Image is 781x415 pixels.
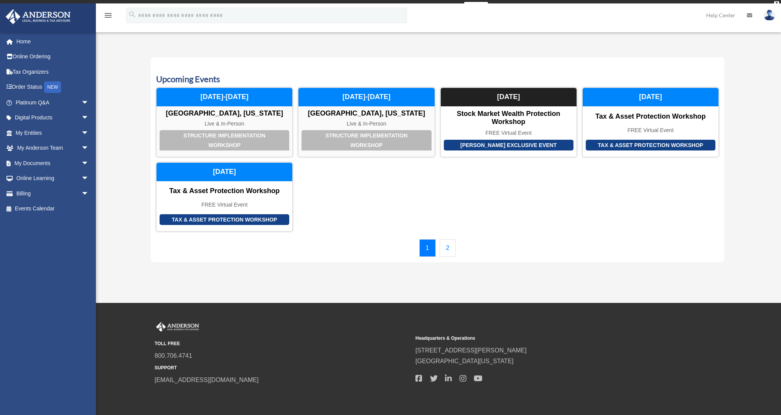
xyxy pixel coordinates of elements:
[764,10,775,21] img: User Pic
[160,214,289,225] div: Tax & Asset Protection Workshop
[441,88,577,106] div: [DATE]
[155,352,192,359] a: 800.706.4741
[583,127,718,134] div: FREE Virtual Event
[298,88,434,106] div: [DATE]-[DATE]
[81,186,97,202] span: arrow_drop_down
[298,121,434,127] div: Live & In-Person
[104,11,113,20] i: menu
[5,110,101,126] a: Digital Productsarrow_drop_down
[81,141,97,156] span: arrow_drop_down
[440,88,577,157] a: [PERSON_NAME] Exclusive Event Stock Market Wealth Protection Workshop FREE Virtual Event [DATE]
[104,13,113,20] a: menu
[444,140,573,151] div: [PERSON_NAME] Exclusive Event
[298,88,435,157] a: Structure Implementation Workshop [GEOGRAPHIC_DATA], [US_STATE] Live & In-Person [DATE]-[DATE]
[156,73,719,85] h3: Upcoming Events
[5,171,101,186] a: Online Learningarrow_drop_down
[5,201,97,217] a: Events Calendar
[81,95,97,111] span: arrow_drop_down
[5,79,101,95] a: Order StatusNEW
[415,358,514,364] a: [GEOGRAPHIC_DATA][US_STATE]
[155,364,410,372] small: SUPPORT
[5,125,101,141] a: My Entitiesarrow_drop_down
[5,95,101,110] a: Platinum Q&Aarrow_drop_down
[155,340,410,348] small: TOLL FREE
[157,121,292,127] div: Live & In-Person
[81,171,97,187] span: arrow_drop_down
[298,109,434,118] div: [GEOGRAPHIC_DATA], [US_STATE]
[3,9,73,24] img: Anderson Advisors Platinum Portal
[583,112,718,121] div: Tax & Asset Protection Workshop
[5,64,101,79] a: Tax Organizers
[157,187,292,195] div: Tax & Asset Protection Workshop
[464,2,488,11] a: survey
[157,163,292,181] div: [DATE]
[128,10,137,19] i: search
[5,155,101,171] a: My Documentsarrow_drop_down
[441,130,577,136] div: FREE Virtual Event
[5,49,101,64] a: Online Ordering
[155,377,259,383] a: [EMAIL_ADDRESS][DOMAIN_NAME]
[5,141,101,156] a: My Anderson Teamarrow_drop_down
[582,88,719,157] a: Tax & Asset Protection Workshop Tax & Asset Protection Workshop FREE Virtual Event [DATE]
[81,125,97,141] span: arrow_drop_down
[157,88,292,106] div: [DATE]-[DATE]
[293,2,461,11] div: Get a chance to win 6 months of Platinum for free just by filling out this
[441,110,577,126] div: Stock Market Wealth Protection Workshop
[81,155,97,171] span: arrow_drop_down
[157,109,292,118] div: [GEOGRAPHIC_DATA], [US_STATE]
[5,34,101,49] a: Home
[774,1,779,6] div: close
[586,140,715,151] div: Tax & Asset Protection Workshop
[415,347,527,354] a: [STREET_ADDRESS][PERSON_NAME]
[155,322,201,332] img: Anderson Advisors Platinum Portal
[302,130,431,150] div: Structure Implementation Workshop
[156,88,293,157] a: Structure Implementation Workshop [GEOGRAPHIC_DATA], [US_STATE] Live & In-Person [DATE]-[DATE]
[5,186,101,201] a: Billingarrow_drop_down
[583,88,718,106] div: [DATE]
[156,162,293,231] a: Tax & Asset Protection Workshop Tax & Asset Protection Workshop FREE Virtual Event [DATE]
[157,202,292,208] div: FREE Virtual Event
[81,110,97,126] span: arrow_drop_down
[44,81,61,93] div: NEW
[160,130,289,150] div: Structure Implementation Workshop
[419,239,436,257] a: 1
[415,334,671,342] small: Headquarters & Operations
[440,239,456,257] a: 2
